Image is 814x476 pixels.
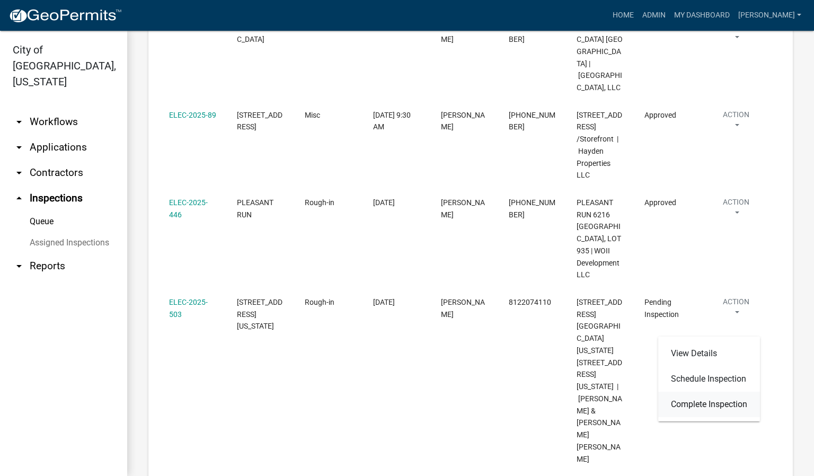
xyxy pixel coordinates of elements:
a: ELEC-2025-89 [169,111,216,119]
a: Admin [638,5,670,25]
div: [DATE] [373,296,421,308]
div: [DATE] [373,197,421,209]
div: [DATE] 9:30 AM [373,109,421,134]
i: arrow_drop_down [13,116,25,128]
button: Action [712,109,760,136]
i: arrow_drop_down [13,141,25,154]
a: Schedule Inspection [658,366,760,392]
button: Action [712,296,760,323]
i: arrow_drop_up [13,192,25,205]
span: 8122074110 [509,298,551,306]
span: Harold Satterly [441,111,485,131]
a: View Details [658,341,760,366]
span: Misc [305,111,320,119]
a: Complete Inspection [658,392,760,417]
span: Pending Inspection [644,298,679,319]
span: Approved [644,111,676,119]
span: 55 VIRGINIA AVENUE [237,298,282,331]
span: PLEASANT RUN 6216 PLEASANT RUN, LOT 935 | WOII Development LLC [577,198,621,279]
span: 502-905-7457 [509,198,555,219]
span: Craig Hinkle [441,298,485,319]
a: [PERSON_NAME] [734,5,806,25]
a: ELEC-2025-503 [169,298,208,319]
a: My Dashboard [670,5,734,25]
span: Rough-in [305,298,334,306]
span: Rough-in [305,198,334,207]
button: Action [712,21,760,48]
span: Cindy Hunton [441,198,485,219]
span: 502-207-9577 [509,111,555,131]
i: arrow_drop_down [13,260,25,272]
span: Approved [644,198,676,207]
i: arrow_drop_down [13,166,25,179]
span: 716 CRESTVIEW COURT Apartment 1 /Storefront | Hayden Properties LLC [577,111,622,180]
span: 55 VIRGINIA AVENUE 55 Virginia Avenue | Smith Ronald L & Ann Irene [577,298,622,463]
div: Action [658,337,760,421]
a: Home [608,5,638,25]
button: Action [712,197,760,223]
a: ELEC-2025-446 [169,198,208,219]
span: PLEASANT RUN [237,198,273,219]
span: 716 CRESTVIEW COURT [237,111,282,131]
